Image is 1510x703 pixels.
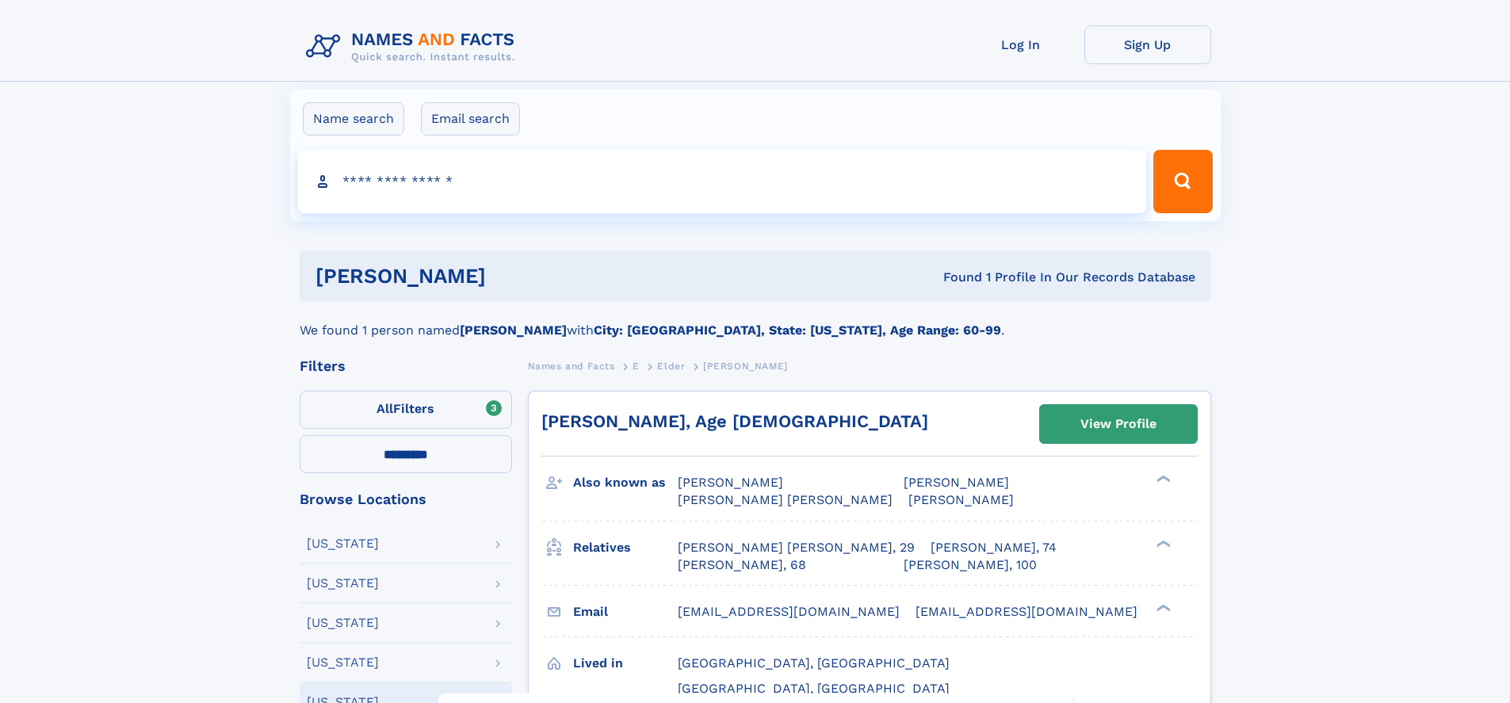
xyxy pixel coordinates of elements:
[307,537,379,550] div: [US_STATE]
[298,150,1147,213] input: search input
[573,598,678,625] h3: Email
[916,604,1137,619] span: [EMAIL_ADDRESS][DOMAIN_NAME]
[958,25,1084,64] a: Log In
[657,361,685,372] span: Elder
[931,539,1057,556] a: [PERSON_NAME], 74
[300,492,512,506] div: Browse Locations
[633,361,640,372] span: E
[904,556,1037,574] a: [PERSON_NAME], 100
[703,361,788,372] span: [PERSON_NAME]
[594,323,1001,338] b: City: [GEOGRAPHIC_DATA], State: [US_STATE], Age Range: 60-99
[678,556,806,574] a: [PERSON_NAME], 68
[678,604,900,619] span: [EMAIL_ADDRESS][DOMAIN_NAME]
[1153,474,1172,484] div: ❯
[1084,25,1211,64] a: Sign Up
[300,302,1211,340] div: We found 1 person named with .
[307,656,379,669] div: [US_STATE]
[307,577,379,590] div: [US_STATE]
[1040,405,1197,443] a: View Profile
[908,492,1014,507] span: [PERSON_NAME]
[678,539,915,556] a: [PERSON_NAME] [PERSON_NAME], 29
[714,269,1195,286] div: Found 1 Profile In Our Records Database
[1153,150,1212,213] button: Search Button
[633,356,640,376] a: E
[460,323,567,338] b: [PERSON_NAME]
[1080,406,1156,442] div: View Profile
[300,391,512,429] label: Filters
[678,681,950,696] span: [GEOGRAPHIC_DATA], [GEOGRAPHIC_DATA]
[528,356,615,376] a: Names and Facts
[541,411,928,431] a: [PERSON_NAME], Age [DEMOGRAPHIC_DATA]
[573,469,678,496] h3: Also known as
[377,401,393,416] span: All
[303,102,404,136] label: Name search
[315,266,715,286] h1: [PERSON_NAME]
[421,102,520,136] label: Email search
[573,534,678,561] h3: Relatives
[300,359,512,373] div: Filters
[573,650,678,677] h3: Lived in
[657,356,685,376] a: Elder
[678,475,783,490] span: [PERSON_NAME]
[300,25,528,68] img: Logo Names and Facts
[1153,538,1172,548] div: ❯
[1153,602,1172,613] div: ❯
[678,492,893,507] span: [PERSON_NAME] [PERSON_NAME]
[678,655,950,671] span: [GEOGRAPHIC_DATA], [GEOGRAPHIC_DATA]
[904,475,1009,490] span: [PERSON_NAME]
[307,617,379,629] div: [US_STATE]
